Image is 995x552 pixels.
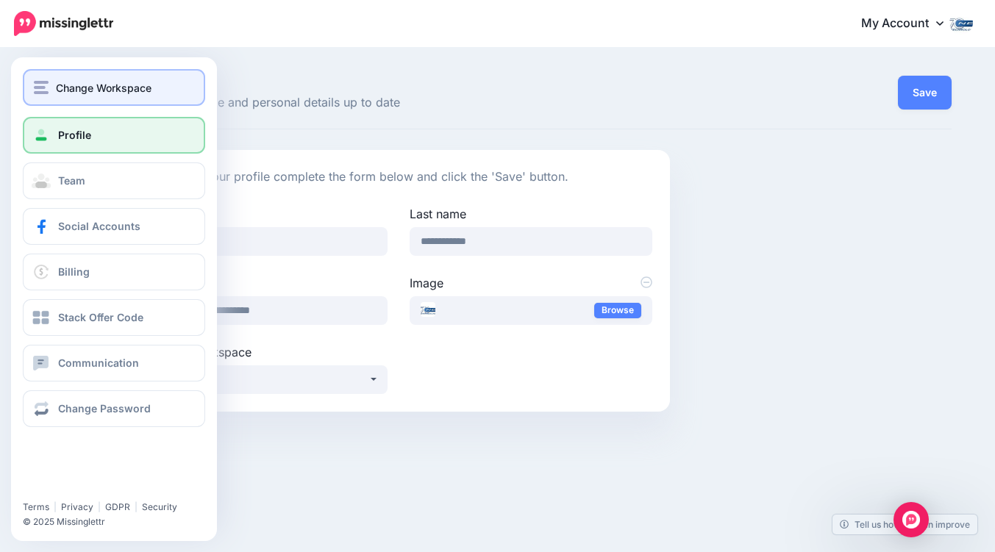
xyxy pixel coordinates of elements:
[23,69,205,106] button: Change Workspace
[846,6,973,42] a: My Account
[146,168,652,187] p: To update your profile complete the form below and click the 'Save' button.
[23,390,205,427] a: Change Password
[157,370,368,388] div: EMAT Blog
[832,515,977,534] a: Tell us how we can improve
[58,356,139,369] span: Communication
[146,274,388,292] label: Email
[58,174,85,187] span: Team
[23,299,205,336] a: Stack Offer Code
[410,205,652,223] label: Last name
[135,501,138,512] span: |
[894,502,929,537] div: Open Intercom Messenger
[56,79,151,96] span: Change Workspace
[58,129,91,141] span: Profile
[410,274,652,292] label: Image
[23,345,205,381] a: Communication
[146,365,388,394] button: EMAT Blog
[142,501,177,512] a: Security
[421,302,435,317] img: logo270_thumb.jpg
[23,480,135,495] iframe: Twitter Follow Button
[128,71,670,86] span: Profile
[23,515,214,529] li: © 2025 Missinglettr
[54,501,57,512] span: |
[23,208,205,245] a: Social Accounts
[146,205,388,223] label: First name
[146,343,388,361] label: Default Workspace
[58,402,151,415] span: Change Password
[23,254,205,290] a: Billing
[23,117,205,154] a: Profile
[14,11,113,36] img: Missinglettr
[105,501,130,512] a: GDPR
[58,220,140,232] span: Social Accounts
[58,265,90,278] span: Billing
[98,501,101,512] span: |
[23,501,49,512] a: Terms
[61,501,93,512] a: Privacy
[128,93,670,112] span: Keep your profile and personal details up to date
[898,76,952,110] button: Save
[23,162,205,199] a: Team
[58,311,143,323] span: Stack Offer Code
[594,303,641,318] a: Browse
[34,81,49,94] img: menu.png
